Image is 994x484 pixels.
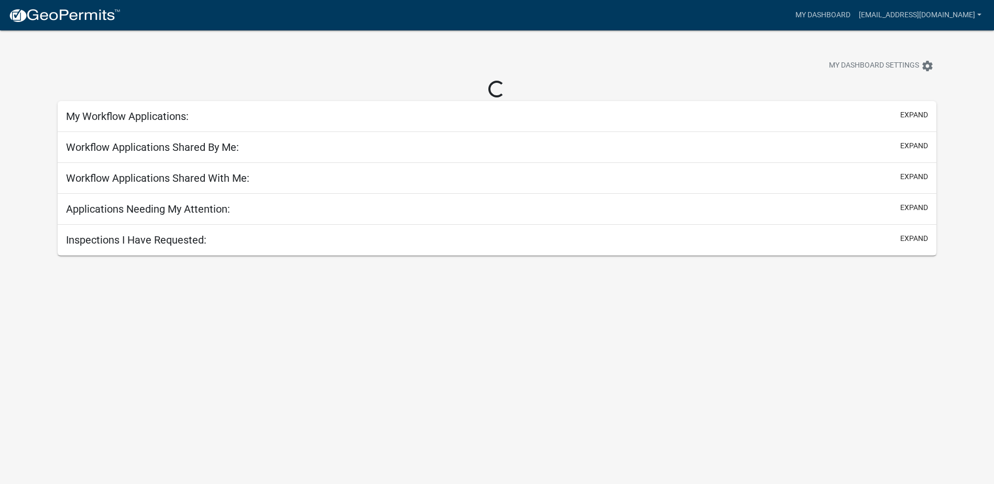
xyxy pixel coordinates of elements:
a: [EMAIL_ADDRESS][DOMAIN_NAME] [855,5,986,25]
h5: Inspections I Have Requested: [66,234,206,246]
span: My Dashboard Settings [829,60,919,72]
i: settings [921,60,934,72]
h5: Workflow Applications Shared By Me: [66,141,239,153]
a: My Dashboard [791,5,855,25]
h5: Applications Needing My Attention: [66,203,230,215]
h5: My Workflow Applications: [66,110,189,123]
button: expand [900,140,928,151]
button: expand [900,233,928,244]
button: expand [900,202,928,213]
button: My Dashboard Settingssettings [821,56,942,76]
h5: Workflow Applications Shared With Me: [66,172,249,184]
button: expand [900,171,928,182]
button: expand [900,109,928,120]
